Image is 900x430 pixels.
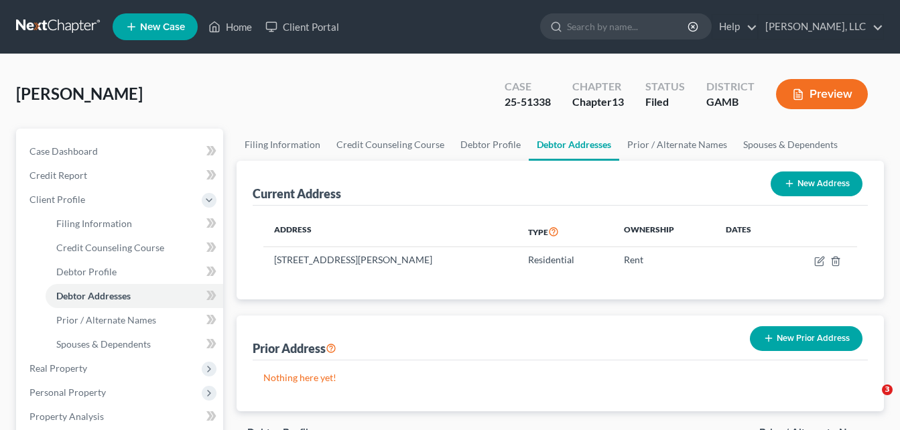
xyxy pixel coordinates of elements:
a: Credit Counseling Course [328,129,452,161]
th: Dates [715,216,781,247]
div: Chapter [572,94,624,110]
div: Filed [645,94,685,110]
a: Client Portal [259,15,346,39]
a: Credit Report [19,163,223,188]
td: [STREET_ADDRESS][PERSON_NAME] [263,247,517,273]
a: [PERSON_NAME], LLC [759,15,883,39]
div: District [706,79,755,94]
button: New Prior Address [750,326,862,351]
th: Address [263,216,517,247]
span: Credit Report [29,169,87,181]
a: Prior / Alternate Names [619,129,735,161]
button: New Address [771,171,862,196]
iframe: Intercom live chat [854,384,887,417]
button: Preview [776,79,868,109]
a: Filing Information [237,129,328,161]
div: GAMB [706,94,755,110]
div: Case [505,79,551,94]
span: Credit Counseling Course [56,242,164,253]
span: Spouses & Dependents [56,338,151,350]
a: Prior / Alternate Names [46,308,223,332]
span: Prior / Alternate Names [56,314,156,326]
a: Debtor Profile [452,129,529,161]
span: Client Profile [29,194,85,205]
a: Debtor Profile [46,260,223,284]
a: Home [202,15,259,39]
div: Prior Address [253,340,336,356]
a: Case Dashboard [19,139,223,163]
th: Ownership [613,216,714,247]
span: 3 [882,384,893,395]
a: Debtor Addresses [46,284,223,308]
div: 25-51338 [505,94,551,110]
a: Credit Counseling Course [46,236,223,260]
p: Nothing here yet! [263,371,857,384]
span: Filing Information [56,218,132,229]
a: Spouses & Dependents [735,129,846,161]
span: [PERSON_NAME] [16,84,143,103]
span: New Case [140,22,185,32]
span: Debtor Addresses [56,290,131,301]
a: Help [712,15,757,39]
div: Current Address [253,186,341,202]
input: Search by name... [567,14,690,39]
td: Rent [613,247,714,273]
span: Property Analysis [29,411,104,422]
a: Filing Information [46,212,223,236]
span: Debtor Profile [56,266,117,277]
div: Chapter [572,79,624,94]
a: Spouses & Dependents [46,332,223,356]
th: Type [517,216,613,247]
a: Property Analysis [19,405,223,429]
span: Personal Property [29,386,106,398]
div: Status [645,79,685,94]
td: Residential [517,247,613,273]
a: Debtor Addresses [529,129,619,161]
span: Case Dashboard [29,145,98,157]
span: Real Property [29,362,87,374]
span: 13 [612,95,624,108]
